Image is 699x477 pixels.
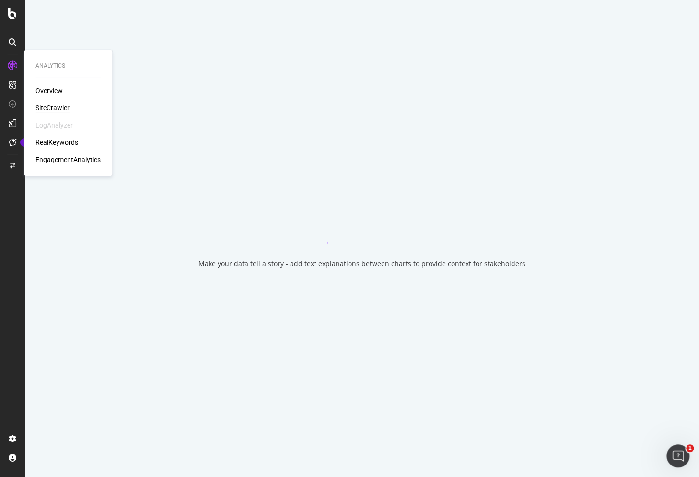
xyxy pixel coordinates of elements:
[35,138,78,147] a: RealKeywords
[35,62,101,70] div: Analytics
[198,259,525,268] div: Make your data tell a story - add text explanations between charts to provide context for stakeho...
[666,444,689,467] iframe: Intercom live chat
[35,120,73,130] div: LogAnalyzer
[20,138,29,147] div: Tooltip anchor
[686,444,694,452] span: 1
[327,209,396,244] div: animation
[35,86,63,95] a: Overview
[35,155,101,164] a: EngagementAnalytics
[35,103,70,113] a: SiteCrawler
